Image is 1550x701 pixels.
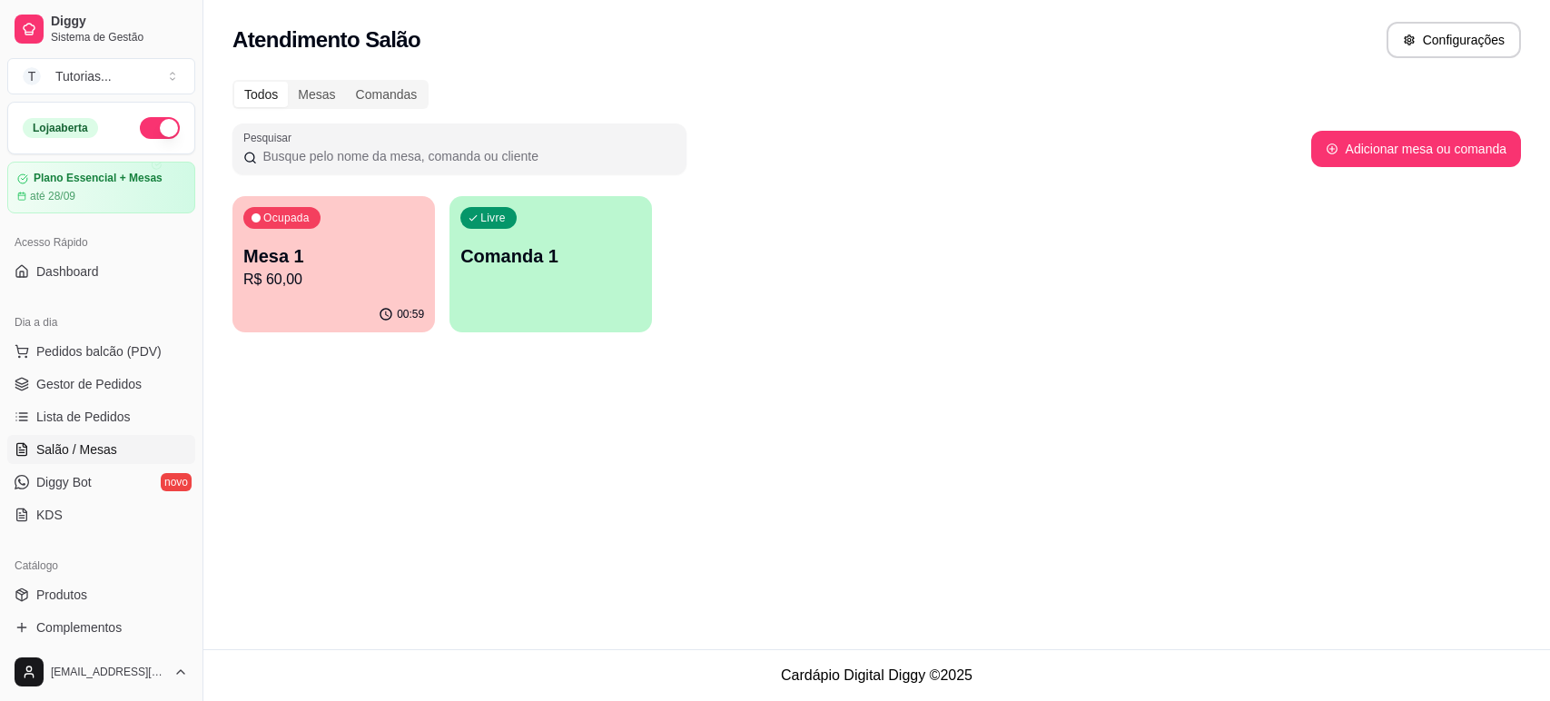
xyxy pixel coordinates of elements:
[140,117,180,139] button: Alterar Status
[23,118,98,138] div: Loja aberta
[460,243,641,269] p: Comanda 1
[232,196,435,332] button: OcupadaMesa 1R$ 60,0000:59
[263,211,310,225] p: Ocupada
[346,82,428,107] div: Comandas
[36,506,63,524] span: KDS
[234,82,288,107] div: Todos
[232,25,420,54] h2: Atendimento Salão
[36,375,142,393] span: Gestor de Pedidos
[7,257,195,286] a: Dashboard
[243,269,424,291] p: R$ 60,00
[449,196,652,332] button: LivreComanda 1
[7,228,195,257] div: Acesso Rápido
[7,308,195,337] div: Dia a dia
[36,473,92,491] span: Diggy Bot
[36,262,99,281] span: Dashboard
[7,370,195,399] a: Gestor de Pedidos
[7,551,195,580] div: Catálogo
[1311,131,1521,167] button: Adicionar mesa ou comanda
[7,650,195,694] button: [EMAIL_ADDRESS][DOMAIN_NAME]
[1387,22,1521,58] button: Configurações
[36,408,131,426] span: Lista de Pedidos
[51,665,166,679] span: [EMAIL_ADDRESS][DOMAIN_NAME]
[397,307,424,321] p: 00:59
[51,30,188,44] span: Sistema de Gestão
[7,58,195,94] button: Select a team
[203,649,1550,701] footer: Cardápio Digital Diggy © 2025
[480,211,506,225] p: Livre
[34,172,163,185] article: Plano Essencial + Mesas
[7,337,195,366] button: Pedidos balcão (PDV)
[7,7,195,51] a: DiggySistema de Gestão
[7,580,195,609] a: Produtos
[7,613,195,642] a: Complementos
[7,500,195,529] a: KDS
[55,67,112,85] div: Tutorias ...
[7,435,195,464] a: Salão / Mesas
[36,586,87,604] span: Produtos
[257,147,676,165] input: Pesquisar
[30,189,75,203] article: até 28/09
[7,162,195,213] a: Plano Essencial + Mesasaté 28/09
[23,67,41,85] span: T
[36,440,117,459] span: Salão / Mesas
[51,14,188,30] span: Diggy
[36,342,162,360] span: Pedidos balcão (PDV)
[7,402,195,431] a: Lista de Pedidos
[243,243,424,269] p: Mesa 1
[243,130,298,145] label: Pesquisar
[7,468,195,497] a: Diggy Botnovo
[288,82,345,107] div: Mesas
[36,618,122,637] span: Complementos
